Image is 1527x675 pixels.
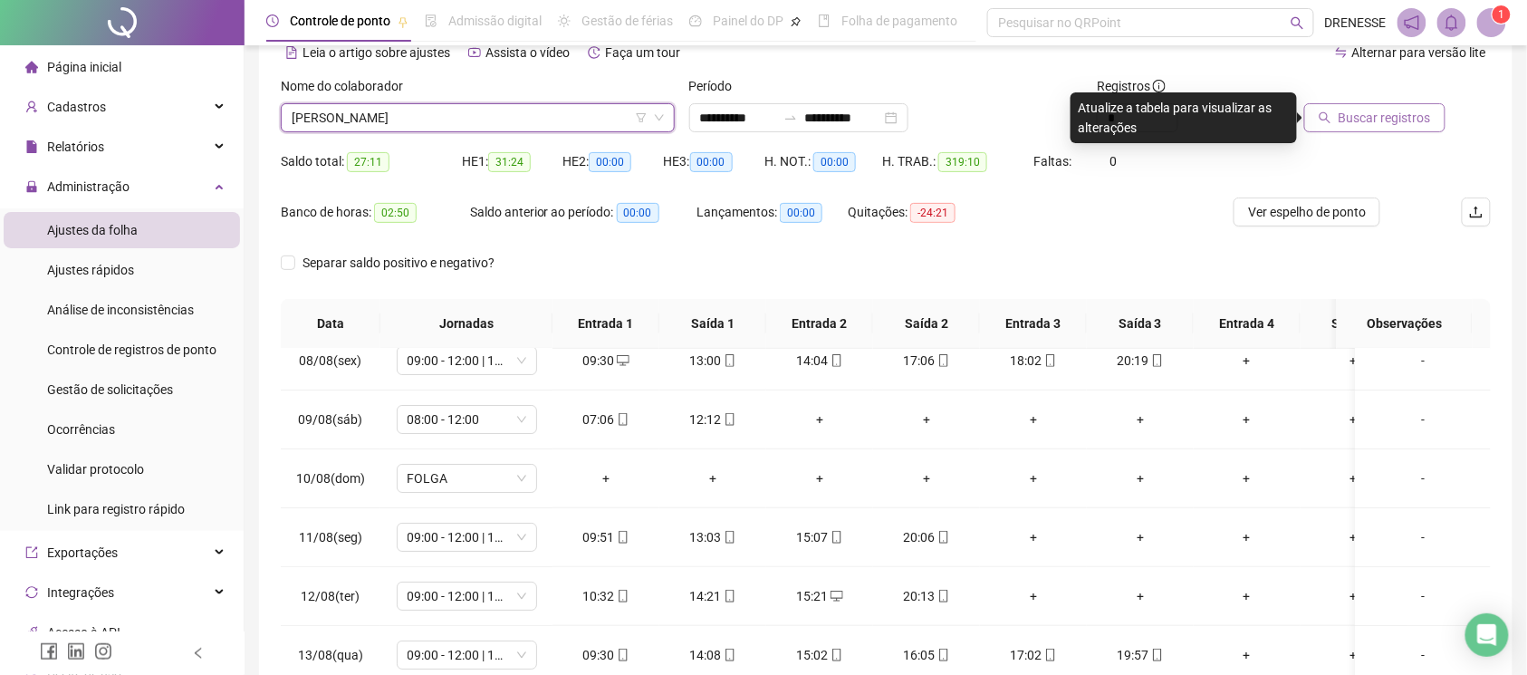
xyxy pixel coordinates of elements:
[468,46,481,59] span: youtube
[1033,154,1074,169] span: Faltas:
[47,342,216,357] span: Controle de registros de ponto
[910,203,956,223] span: -24:21
[636,112,647,123] span: filter
[281,151,462,172] div: Saldo total:
[47,585,114,600] span: Integrações
[994,410,1072,429] div: +
[347,152,389,172] span: 27:11
[25,140,38,153] span: file
[374,203,417,223] span: 02:50
[766,299,873,349] th: Entrada 2
[67,642,85,661] span: linkedin
[674,586,752,606] div: 14:21
[40,642,58,661] span: facebook
[462,151,562,172] div: HE 1:
[617,203,659,223] span: 00:00
[47,60,121,74] span: Página inicial
[674,410,752,429] div: 12:12
[567,410,645,429] div: 07:06
[1444,14,1460,31] span: bell
[936,649,950,661] span: mobile
[588,46,600,59] span: history
[873,299,980,349] th: Saída 2
[1315,351,1393,371] div: +
[722,354,736,367] span: mobile
[567,351,645,371] div: 09:30
[936,590,950,603] span: mobile
[292,104,664,131] span: NADJA MARIA BEZERRA RAMOS
[1315,645,1393,665] div: +
[841,14,957,28] span: Folha de pagamento
[299,530,362,545] span: 11/08(seg)
[1465,613,1509,657] div: Open Intercom Messenger
[25,546,38,559] span: export
[829,649,843,661] span: mobile
[1315,410,1393,429] div: +
[25,101,38,113] span: user-add
[1149,649,1164,661] span: mobile
[783,111,798,125] span: to
[567,645,645,665] div: 09:30
[408,641,526,669] span: 09:00 - 12:00 | 14:00 - 19:00
[781,468,859,488] div: +
[888,468,965,488] div: +
[674,527,752,547] div: 13:03
[722,413,736,426] span: mobile
[94,642,112,661] span: instagram
[791,16,802,27] span: pushpin
[47,462,144,477] span: Validar protocolo
[1071,92,1297,143] div: Atualize a tabela para visualizar as alterações
[994,586,1072,606] div: +
[485,45,570,60] span: Assista o vídeo
[1369,527,1476,547] div: -
[1337,299,1473,349] th: Observações
[47,382,173,397] span: Gestão de solicitações
[781,351,859,371] div: 14:04
[1234,198,1380,227] button: Ver espelho de ponto
[47,422,115,437] span: Ocorrências
[1153,80,1166,92] span: info-circle
[1369,410,1476,429] div: -
[1498,8,1504,21] span: 1
[1248,202,1366,222] span: Ver espelho de ponto
[1315,586,1393,606] div: +
[936,531,950,544] span: mobile
[696,202,848,223] div: Lançamentos:
[1469,205,1484,219] span: upload
[780,203,822,223] span: 00:00
[1208,410,1286,429] div: +
[25,180,38,193] span: lock
[818,14,831,27] span: book
[488,152,531,172] span: 31:24
[1369,351,1476,371] div: -
[302,589,360,603] span: 12/08(ter)
[1369,586,1476,606] div: -
[1208,586,1286,606] div: +
[1208,468,1286,488] div: +
[615,531,629,544] span: mobile
[1325,13,1387,33] span: DRENESSE
[1149,354,1164,367] span: mobile
[408,347,526,374] span: 09:00 - 12:00 | 14:00 - 19:00
[689,14,702,27] span: dashboard
[1101,468,1179,488] div: +
[47,545,118,560] span: Exportações
[1042,354,1057,367] span: mobile
[1301,299,1407,349] th: Saída 4
[674,468,752,488] div: +
[408,524,526,551] span: 09:00 - 12:00 | 14:00 - 19:00
[781,410,859,429] div: +
[1351,313,1458,333] span: Observações
[888,410,965,429] div: +
[295,253,502,273] span: Separar saldo positivo e negativo?
[552,299,659,349] th: Entrada 1
[290,14,390,28] span: Controle de ponto
[781,586,859,606] div: 15:21
[1110,154,1118,169] span: 0
[664,151,764,172] div: HE 3:
[994,468,1072,488] div: +
[722,649,736,661] span: mobile
[299,412,363,427] span: 09/08(sáb)
[1101,645,1179,665] div: 19:57
[47,502,185,516] span: Link para registro rápido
